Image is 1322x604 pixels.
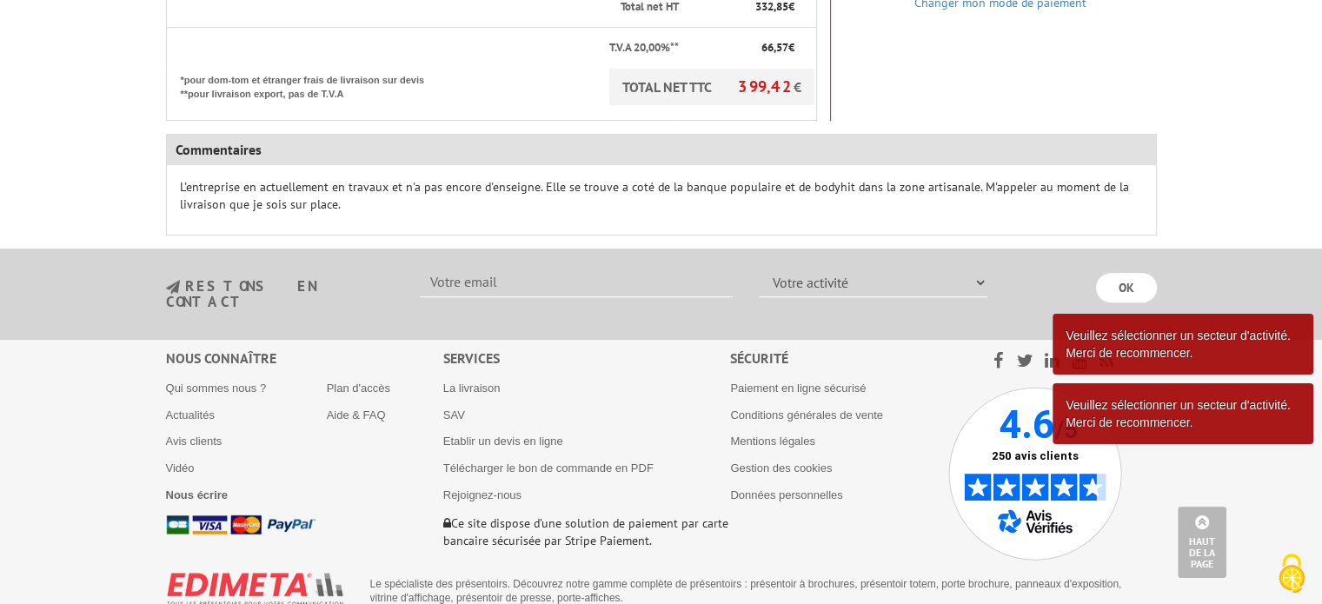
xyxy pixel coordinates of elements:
p: L'entreprise en actuellement en travaux et n'a pas encore d'enseigne. Elle se trouve a coté de la... [180,178,1143,213]
a: Paiement en ligne sécurisé [730,382,866,395]
a: Nous écrire [166,488,229,501]
span: 66,57 [761,40,788,55]
button: Cookies (fenêtre modale) [1261,545,1322,604]
a: Avis clients [166,435,223,448]
a: Qui sommes nous ? [166,382,267,395]
a: Rejoignez-nous [443,488,521,501]
input: Votre email [420,268,733,297]
a: Etablir un devis en ligne [443,435,563,448]
article: Veuillez sélectionner un secteur d'activité. Merci de recommencer. [1053,314,1313,375]
img: Avis Vérifiés - 4.6 sur 5 - 250 avis clients [948,387,1122,561]
a: Actualités [166,408,215,421]
div: Services [443,348,731,368]
a: Plan d'accès [327,382,390,395]
a: Aide & FAQ [327,408,386,421]
div: Nous connaître [166,348,443,368]
a: Vidéo [166,461,195,475]
a: SAV [443,408,465,421]
img: Cookies (fenêtre modale) [1270,552,1313,595]
p: € [694,40,794,56]
a: Télécharger le bon de commande en PDF [443,461,654,475]
article: Veuillez sélectionner un secteur d'activité. Merci de recommencer. [1053,383,1313,444]
p: *pour dom-tom et étranger frais de livraison sur devis **pour livraison export, pas de T.V.A [181,69,442,101]
a: Données personnelles [730,488,842,501]
p: T.V.A 20,00%** [181,40,679,56]
a: Mentions légales [730,435,815,448]
div: Commentaires [167,135,1156,165]
div: Sécurité [730,348,948,368]
span: 399,42 [738,76,794,96]
a: Conditions générales de vente [730,408,883,421]
a: Gestion des cookies [730,461,832,475]
a: Haut de la page [1178,507,1226,578]
img: newsletter.jpg [166,280,180,295]
h3: restons en contact [166,279,395,309]
input: OK [1096,273,1157,302]
a: La livraison [443,382,501,395]
p: Ce site dispose d’une solution de paiement par carte bancaire sécurisée par Stripe Paiement. [443,514,731,549]
p: TOTAL NET TTC € [609,69,814,105]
